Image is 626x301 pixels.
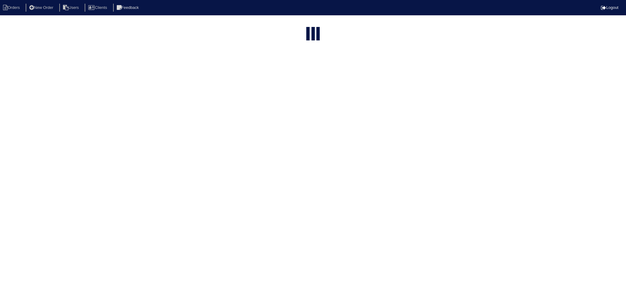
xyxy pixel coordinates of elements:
li: Clients [85,4,112,12]
a: Users [59,5,84,10]
li: Users [59,4,84,12]
a: Clients [85,5,112,10]
li: New Order [26,4,58,12]
a: New Order [26,5,58,10]
li: Feedback [113,4,144,12]
div: loading... [311,27,315,43]
a: Logout [601,5,618,10]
